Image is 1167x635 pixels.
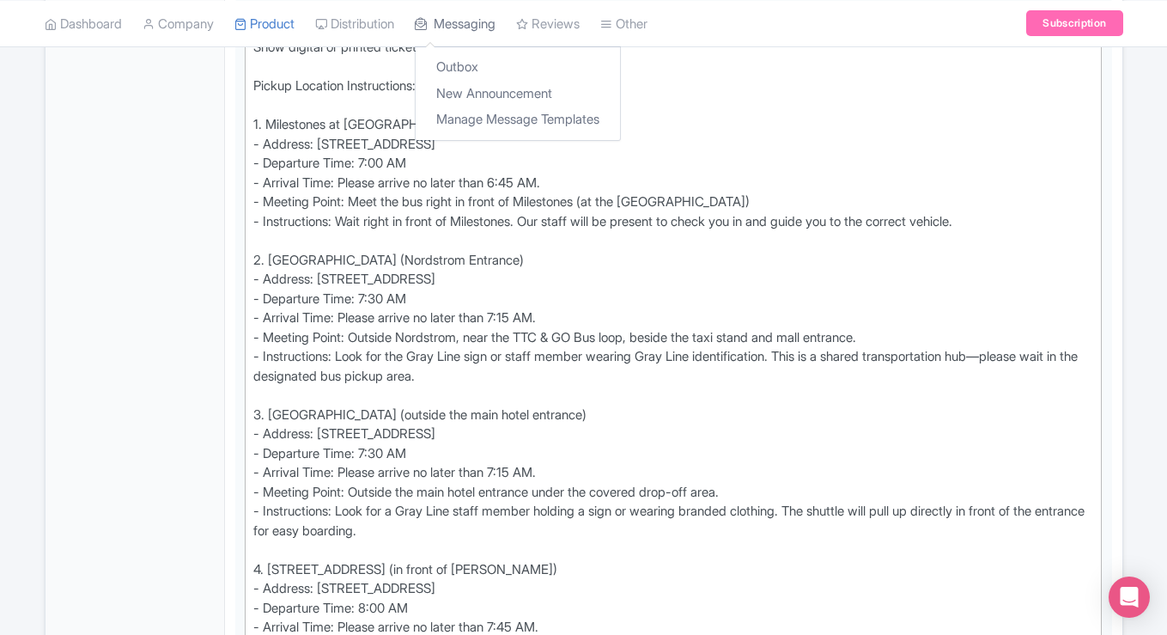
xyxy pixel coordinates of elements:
[1109,577,1150,618] div: Open Intercom Messenger
[416,54,620,81] a: Outbox
[416,107,620,133] a: Manage Message Templates
[416,80,620,107] a: New Announcement
[1026,10,1122,36] a: Subscription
